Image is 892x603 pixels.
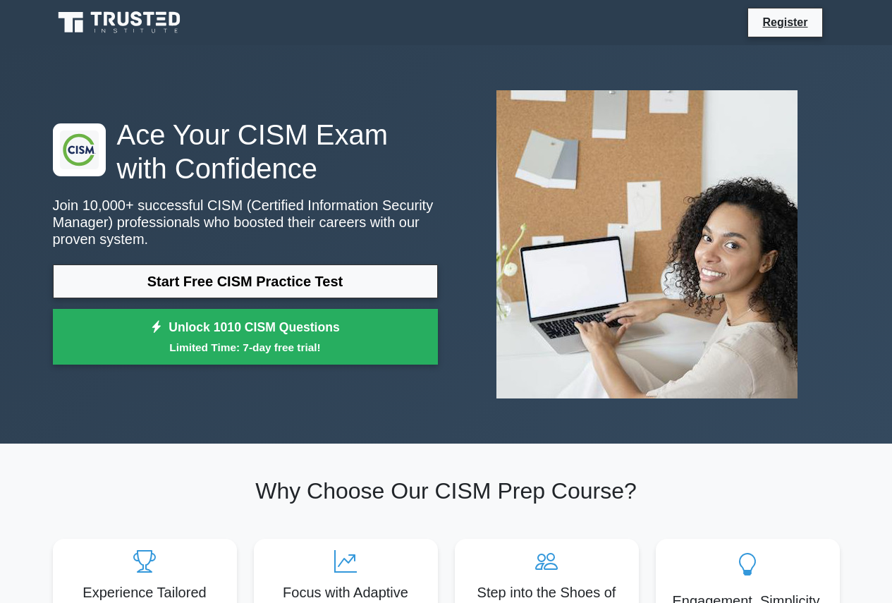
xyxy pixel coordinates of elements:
small: Limited Time: 7-day free trial! [71,339,420,355]
a: Register [754,13,816,31]
a: Start Free CISM Practice Test [53,264,438,298]
a: Unlock 1010 CISM QuestionsLimited Time: 7-day free trial! [53,309,438,365]
p: Join 10,000+ successful CISM (Certified Information Security Manager) professionals who boosted t... [53,197,438,248]
h2: Why Choose Our CISM Prep Course? [53,477,840,504]
h1: Ace Your CISM Exam with Confidence [53,118,438,185]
